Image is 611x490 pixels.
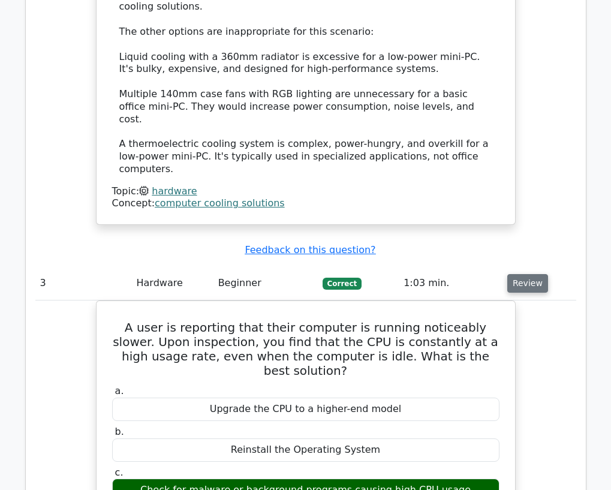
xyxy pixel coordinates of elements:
td: Beginner [213,266,318,300]
div: Upgrade the CPU to a higher-end model [112,398,499,421]
td: Hardware [132,266,213,300]
div: Concept: [112,197,499,210]
div: Reinstall the Operating System [112,438,499,462]
span: Correct [323,278,362,290]
span: a. [115,385,124,396]
span: b. [115,426,124,437]
a: computer cooling solutions [155,197,285,209]
a: hardware [152,185,197,197]
td: 3 [35,266,132,300]
a: Feedback on this question? [245,244,375,255]
button: Review [507,274,548,293]
h5: A user is reporting that their computer is running noticeably slower. Upon inspection, you find t... [111,320,501,378]
div: Topic: [112,185,499,198]
span: c. [115,467,124,478]
td: 1:03 min. [399,266,502,300]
